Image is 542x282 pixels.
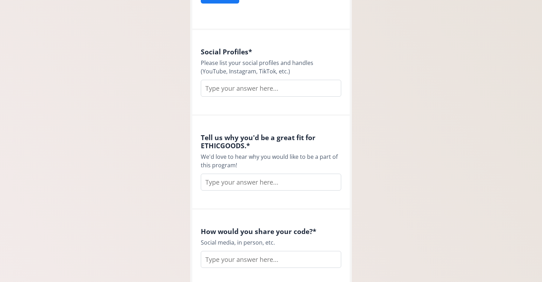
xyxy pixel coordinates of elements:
[201,227,341,235] h4: How would you share your code? *
[201,238,341,247] div: Social media, in person, etc.
[201,59,341,76] div: Please list your social profiles and handles (YouTube, Instagram, TikTok, etc.)
[201,174,341,191] input: Type your answer here...
[201,48,341,56] h4: Social Profiles *
[201,152,341,169] div: We'd love to hear why you would like to be a part of this program!
[201,80,341,97] input: Type your answer here...
[201,133,341,150] h4: Tell us why you'd be a great fit for ETHICGOODS. *
[201,251,341,268] input: Type your answer here...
